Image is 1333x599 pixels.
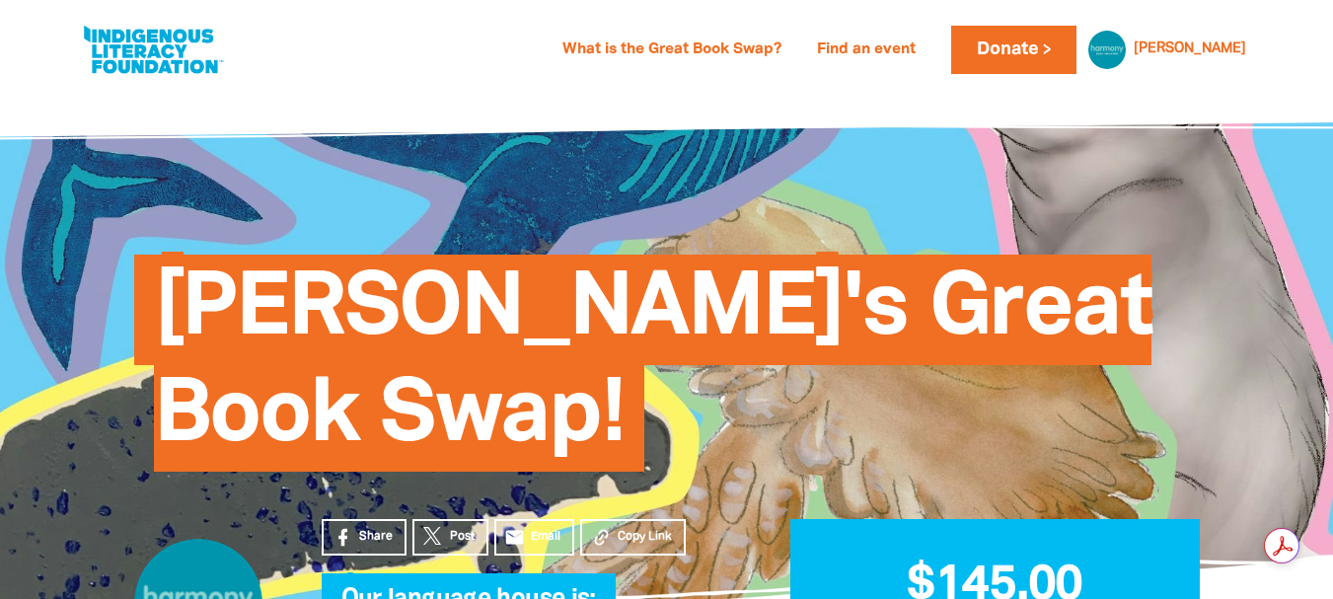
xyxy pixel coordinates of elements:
a: What is the Great Book Swap? [551,35,793,66]
button: Copy Link [580,519,686,556]
a: Find an event [805,35,927,66]
a: Post [412,519,488,556]
a: Donate [951,26,1075,74]
a: [PERSON_NAME] [1134,42,1246,56]
span: Share [359,528,393,546]
i: email [504,527,525,548]
span: Post [450,528,475,546]
a: Share [322,519,407,556]
span: Email [531,528,560,546]
span: [PERSON_NAME]'s Great Book Swap! [154,269,1152,472]
a: emailEmail [494,519,575,556]
span: Copy Link [618,528,672,546]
